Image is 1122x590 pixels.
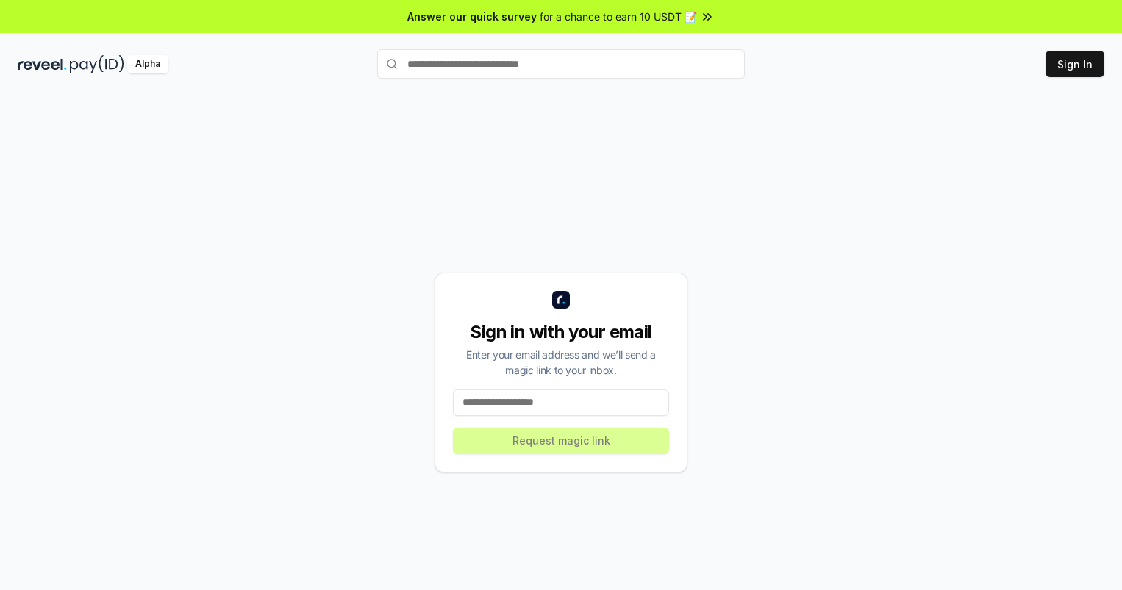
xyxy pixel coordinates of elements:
div: Sign in with your email [453,320,669,344]
img: logo_small [552,291,570,309]
span: for a chance to earn 10 USDT 📝 [540,9,697,24]
span: Answer our quick survey [407,9,537,24]
div: Enter your email address and we’ll send a magic link to your inbox. [453,347,669,378]
div: Alpha [127,55,168,73]
img: pay_id [70,55,124,73]
img: reveel_dark [18,55,67,73]
button: Sign In [1046,51,1104,77]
